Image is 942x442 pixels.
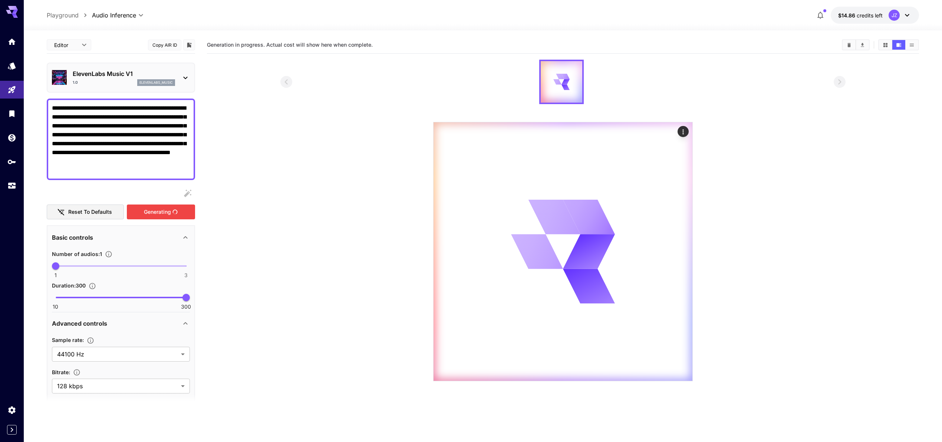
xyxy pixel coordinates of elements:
[53,303,58,310] span: 10
[52,369,70,375] span: Bitrate :
[879,40,892,50] button: Show media in grid view
[843,40,856,50] button: Clear All
[139,80,173,85] p: elevenlabs_music
[148,40,181,50] button: Copy AIR ID
[181,303,191,310] span: 300
[86,282,99,290] button: Specify the duration of each audio in seconds.
[838,12,857,19] span: $14.86
[889,10,900,21] div: JZ
[47,11,92,20] nav: breadcrumb
[55,272,57,279] span: 1
[73,69,175,78] p: ElevenLabs Music V1
[73,80,78,85] p: 1.0
[7,425,17,435] button: Expand sidebar
[7,133,16,142] div: Wallet
[57,382,178,391] span: 128 kbps
[857,12,883,19] span: credits left
[102,250,115,258] button: Specify how many audios to generate in a single request. Each audio generation will be charged se...
[905,40,918,50] button: Show media in list view
[831,7,919,24] button: $14.86355JZ
[7,405,16,415] div: Settings
[52,229,190,246] div: Basic controls
[7,85,16,94] div: Playground
[842,39,870,50] div: Clear AllDownload All
[7,37,16,46] div: Home
[7,109,16,118] div: Library
[57,350,178,359] span: 44100 Hz
[52,315,190,332] div: Advanced controls
[47,11,79,20] a: Playground
[84,337,97,344] button: The sample rate of the generated audio in Hz (samples per second). Higher sample rates capture mo...
[52,337,84,343] span: Sample rate :
[52,66,190,89] div: ElevenLabs Music V11.0elevenlabs_music
[892,40,905,50] button: Show media in video view
[878,39,919,50] div: Show media in grid viewShow media in video viewShow media in list view
[52,233,93,242] p: Basic controls
[70,369,83,376] button: The bitrate of the generated audio in kbps (kilobits per second). Higher bitrates result in bette...
[52,251,102,257] span: Number of audios : 1
[52,319,107,328] p: Advanced controls
[47,205,124,220] button: Reset to defaults
[856,40,869,50] button: Download All
[54,41,77,49] span: Editor
[184,272,188,279] span: 3
[207,41,373,48] span: Generation in progress. Actual cost will show here when complete.
[52,282,86,289] span: Duration : 300
[7,181,16,190] div: Usage
[92,11,136,20] span: Audio Inference
[678,126,689,137] div: Actions
[7,61,16,70] div: Models
[186,40,192,49] button: Add to library
[7,157,16,166] div: API Keys
[838,11,883,19] div: $14.86355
